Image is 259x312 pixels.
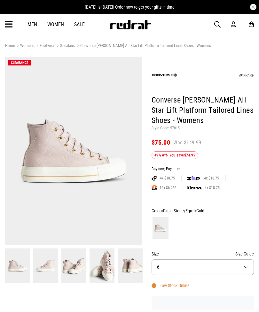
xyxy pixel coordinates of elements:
img: AFTERPAY [152,176,157,181]
span: [DATE] is [DATE]! Order now to get your gifts in time [85,4,175,10]
img: Converse Chuck Taylor All Star Lift Platform Tailored Lines Shoes - Womens in Pink [90,248,114,283]
img: Flush Stone/Egret/Gold [153,217,169,239]
span: Flush Stone/Egret/Gold [163,208,204,213]
a: Sneakers [55,43,75,49]
span: 4x $18.75 [201,176,222,181]
img: Converse [152,62,177,88]
b: 49% off [154,153,167,157]
div: Buy now, Pay later. [152,167,254,172]
div: Colour [152,207,254,215]
a: Women [47,21,64,27]
b: $74.99 [184,153,195,157]
a: Womens [15,43,35,49]
img: Converse Chuck Taylor All Star Lift Platform Tailored Lines Shoes - Womens in Pink [33,248,58,283]
span: $75.00 [152,139,170,146]
span: 12x $6.25* [157,185,179,190]
img: Converse Chuck Taylor All Star Lift Platform Tailored Lines Shoes - Womens in Pink [118,248,143,283]
img: zip [187,175,200,181]
h1: Converse [PERSON_NAME] All Star Lift Platform Tailored Lines Shoes - Womens [152,95,254,126]
img: Redrat logo [109,20,151,29]
a: Footwear [35,43,55,49]
img: Converse Chuck Taylor All Star Lift Platform Tailored Lines Shoes - Womens in Pink [61,248,86,283]
a: Sale [74,21,85,27]
span: CLEARANCE [11,61,28,65]
a: Home [5,43,15,48]
img: Converse Chuck Taylor All Star Lift Platform Tailored Lines Shoes - Womens in Pink [5,57,142,245]
span: 4x $18.75 [157,176,177,181]
span: 4x $18.75 [202,185,222,190]
div: - You save [152,151,198,159]
a: Converse [PERSON_NAME] All Star Lift Platform Tailored Lines Shoes - Womens [75,43,211,49]
button: Size Guide [235,250,254,258]
iframe: Customer reviews powered by Trustpilot [152,300,254,306]
img: SPLITPAY [152,185,157,190]
p: Style Code: 57815 [152,126,254,131]
img: Converse Chuck Taylor All Star Lift Platform Tailored Lines Shoes - Womens in Pink [5,248,30,283]
img: KLARNA [187,186,202,190]
span: Was $149.99 [173,139,201,146]
a: Men [27,21,37,27]
div: Low Stock Online [152,283,190,288]
a: SHARE [239,73,254,78]
span: 6 [157,264,160,270]
div: Size [152,250,254,258]
button: 6 [152,259,254,275]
